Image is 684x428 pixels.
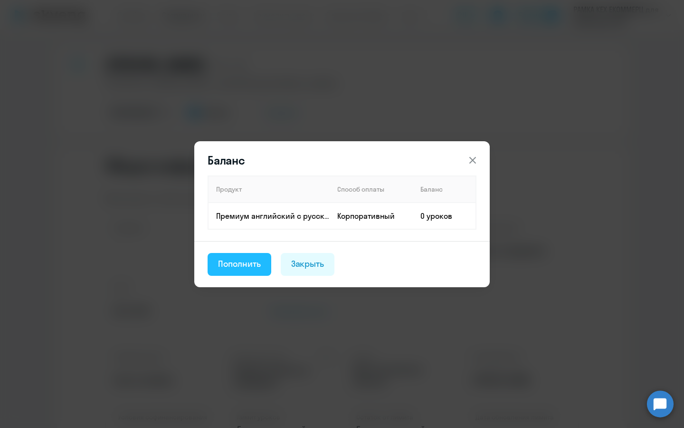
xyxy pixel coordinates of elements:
p: Премиум английский с русскоговорящим преподавателем [216,211,329,221]
div: Закрыть [291,258,324,270]
header: Баланс [194,153,490,168]
td: Корпоративный [330,203,413,229]
th: Способ оплаты [330,176,413,203]
button: Пополнить [208,253,271,276]
div: Пополнить [218,258,261,270]
button: Закрыть [281,253,335,276]
th: Баланс [413,176,476,203]
th: Продукт [208,176,330,203]
td: 0 уроков [413,203,476,229]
